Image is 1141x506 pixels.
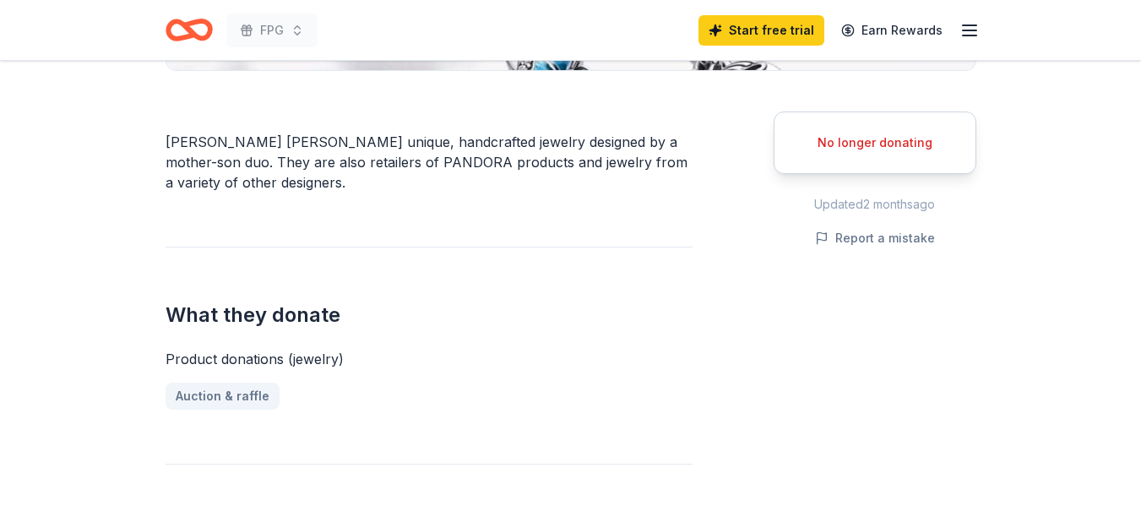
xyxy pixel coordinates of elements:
div: No longer donating [795,133,955,153]
div: Updated 2 months ago [774,194,976,215]
h2: What they donate [166,302,693,329]
a: Home [166,10,213,50]
span: FPG [260,20,284,41]
a: Earn Rewards [831,15,953,46]
a: Auction & raffle [166,383,280,410]
a: Start free trial [698,15,824,46]
button: Report a mistake [815,228,935,248]
div: [PERSON_NAME] [PERSON_NAME] unique, handcrafted jewelry designed by a mother-son duo. They are al... [166,132,693,193]
div: Product donations (jewelry) [166,349,693,369]
button: FPG [226,14,318,47]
